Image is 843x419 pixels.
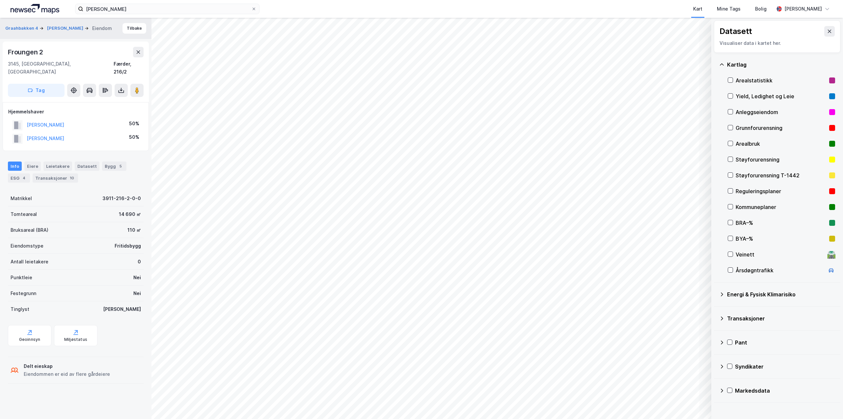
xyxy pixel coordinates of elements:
[43,162,72,171] div: Leietakere
[8,108,143,116] div: Hjemmelshaver
[129,120,139,128] div: 50%
[11,289,36,297] div: Festegrunn
[8,84,65,97] button: Tag
[102,162,126,171] div: Bygg
[736,156,827,164] div: Støyforurensning
[755,5,767,13] div: Bolig
[133,274,141,282] div: Nei
[24,362,110,370] div: Delt eieskap
[64,337,87,342] div: Miljøstatus
[735,363,835,371] div: Syndikater
[129,133,139,141] div: 50%
[720,39,835,47] div: Visualiser data i kartet her.
[117,163,124,169] div: 5
[736,266,825,274] div: Årsdøgntrafikk
[827,250,836,259] div: 🛣️
[102,195,141,202] div: 3911-216-2-0-0
[8,162,22,171] div: Info
[68,175,75,181] div: 10
[5,25,40,32] button: Graahbakken 4
[693,5,702,13] div: Kart
[83,4,251,14] input: Søk på adresse, matrikkel, gårdeiere, leietakere eller personer
[736,187,827,195] div: Reguleringsplaner
[11,305,29,313] div: Tinglyst
[47,25,85,32] button: [PERSON_NAME]
[717,5,741,13] div: Mine Tags
[19,337,41,342] div: Geoinnsyn
[114,60,144,76] div: Færder, 216/2
[11,210,37,218] div: Tomteareal
[119,210,141,218] div: 14 690 ㎡
[736,124,827,132] div: Grunnforurensning
[736,108,827,116] div: Anleggseiendom
[92,24,112,32] div: Eiendom
[11,4,59,14] img: logo.a4113a55bc3d86da70a041830d287a7e.svg
[103,305,141,313] div: [PERSON_NAME]
[720,26,752,37] div: Datasett
[11,242,43,250] div: Eiendomstype
[736,92,827,100] div: Yield, Ledighet og Leie
[736,235,827,243] div: BYA–%
[11,195,32,202] div: Matrikkel
[138,258,141,266] div: 0
[727,61,835,69] div: Kartlag
[11,258,48,266] div: Antall leietakere
[784,5,822,13] div: [PERSON_NAME]
[24,162,41,171] div: Eiere
[736,171,827,179] div: Støyforurensning T-1442
[735,339,835,346] div: Pant
[24,370,110,378] div: Eiendommen er eid av flere gårdeiere
[736,76,827,84] div: Arealstatistikk
[122,23,146,34] button: Tilbake
[810,387,843,419] iframe: Chat Widget
[11,274,32,282] div: Punktleie
[75,162,99,171] div: Datasett
[21,175,27,181] div: 4
[8,60,114,76] div: 3145, [GEOGRAPHIC_DATA], [GEOGRAPHIC_DATA]
[33,173,78,183] div: Transaksjoner
[736,219,827,227] div: BRA–%
[8,173,30,183] div: ESG
[115,242,141,250] div: Fritidsbygg
[727,290,835,298] div: Energi & Fysisk Klimarisiko
[127,226,141,234] div: 110 ㎡
[11,226,48,234] div: Bruksareal (BRA)
[736,251,825,258] div: Veinett
[727,314,835,322] div: Transaksjoner
[736,203,827,211] div: Kommuneplaner
[133,289,141,297] div: Nei
[736,140,827,148] div: Arealbruk
[735,387,835,395] div: Markedsdata
[8,47,44,57] div: Froungen 2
